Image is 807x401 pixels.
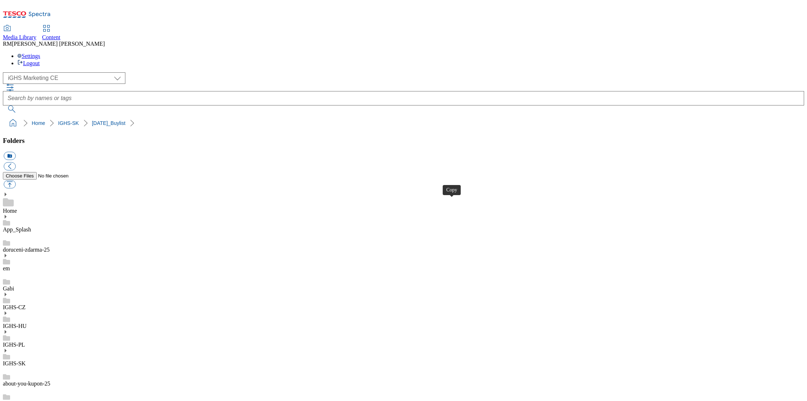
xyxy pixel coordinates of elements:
input: Search by names or tags [3,91,804,105]
a: home [7,117,19,129]
span: [PERSON_NAME] [PERSON_NAME] [12,41,105,47]
span: RM [3,41,12,47]
a: IGHS-HU [3,323,27,329]
a: IGHS-CZ [3,304,26,310]
a: [DATE]_Buylist [92,120,125,126]
span: Content [42,34,61,40]
h3: Folders [3,137,804,145]
a: Home [32,120,45,126]
a: IGHS-SK [58,120,79,126]
span: Media Library [3,34,36,40]
a: App_Splash [3,226,31,233]
a: em [3,265,10,271]
a: Content [42,26,61,41]
a: Gabi [3,285,14,292]
a: Settings [17,53,40,59]
a: IGHS-SK [3,360,26,366]
a: Logout [17,60,40,66]
a: about-you-kupon-25 [3,380,50,387]
a: doruceni-zdarma-25 [3,247,50,253]
a: IGHS-PL [3,342,25,348]
a: Media Library [3,26,36,41]
a: Home [3,208,17,214]
nav: breadcrumb [3,116,804,130]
